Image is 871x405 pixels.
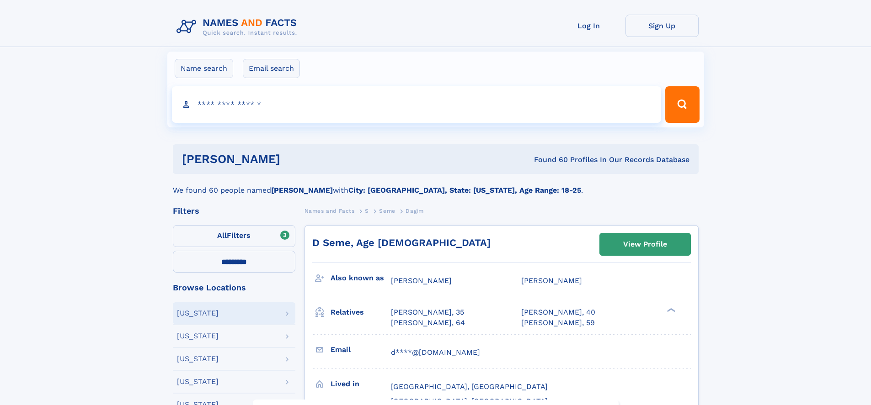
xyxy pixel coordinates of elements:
[521,276,582,285] span: [PERSON_NAME]
[173,15,305,39] img: Logo Names and Facts
[177,310,219,317] div: [US_STATE]
[348,186,581,195] b: City: [GEOGRAPHIC_DATA], State: [US_STATE], Age Range: 18-25
[173,207,295,215] div: Filters
[406,208,423,214] span: Dagim
[521,307,595,317] a: [PERSON_NAME], 40
[665,307,676,313] div: ❯
[625,15,699,37] a: Sign Up
[243,59,300,78] label: Email search
[217,231,227,240] span: All
[391,276,452,285] span: [PERSON_NAME]
[379,205,395,216] a: Seme
[391,307,464,317] a: [PERSON_NAME], 35
[407,155,689,165] div: Found 60 Profiles In Our Records Database
[600,233,690,255] a: View Profile
[552,15,625,37] a: Log In
[177,332,219,340] div: [US_STATE]
[391,382,548,391] span: [GEOGRAPHIC_DATA], [GEOGRAPHIC_DATA]
[271,186,333,195] b: [PERSON_NAME]
[312,237,491,248] a: D Seme, Age [DEMOGRAPHIC_DATA]
[379,208,395,214] span: Seme
[177,378,219,385] div: [US_STATE]
[391,318,465,328] a: [PERSON_NAME], 64
[665,86,699,123] button: Search Button
[331,342,391,358] h3: Email
[173,225,295,247] label: Filters
[173,174,699,196] div: We found 60 people named with .
[173,284,295,292] div: Browse Locations
[182,153,407,165] h1: [PERSON_NAME]
[331,376,391,392] h3: Lived in
[623,234,667,255] div: View Profile
[172,86,662,123] input: search input
[331,270,391,286] h3: Also known as
[521,318,595,328] a: [PERSON_NAME], 59
[175,59,233,78] label: Name search
[305,205,355,216] a: Names and Facts
[365,208,369,214] span: S
[365,205,369,216] a: S
[177,355,219,363] div: [US_STATE]
[331,305,391,320] h3: Relatives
